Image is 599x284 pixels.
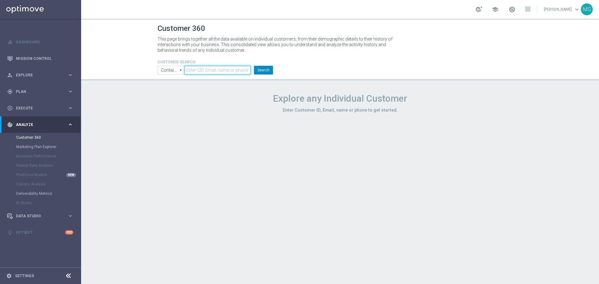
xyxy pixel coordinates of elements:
i: gps_fixed [7,89,13,94]
i: keyboard_arrow_right [67,213,73,219]
a: Settings [15,274,34,278]
div: MS [581,3,593,15]
i: settings [6,273,12,279]
span: keyboard_arrow_down [573,6,580,13]
button: Search [254,66,273,75]
a: Deliverability Metrics [16,191,65,196]
i: keyboard_arrow_right [67,122,73,128]
button: Data Studio keyboard_arrow_right [7,214,74,219]
i: track_changes [7,122,13,128]
i: equalizer [7,39,13,45]
div: Execute [7,105,67,111]
span: Execute [16,106,67,110]
span: Analyze [16,123,67,127]
div: Analyze [7,122,67,128]
i: keyboard_arrow_right [67,72,73,78]
input: Contains [158,66,184,75]
h4: CUSTOMER SEARCH [158,60,273,64]
div: Data Studio [7,213,67,219]
div: BI Studio [16,198,80,208]
button: Mission Control [7,56,74,61]
span: Data Studio [16,214,67,218]
span: Explore [16,73,67,77]
button: gps_fixed Plan keyboard_arrow_right [7,89,74,94]
div: Business Performance [16,152,80,161]
input: Enter CID, Email, name or phone [184,66,251,75]
button: person_search Explore keyboard_arrow_right [7,73,74,78]
div: Deliverability Metrics [16,189,80,198]
button: play_circle_outline Execute keyboard_arrow_right [7,106,74,111]
div: Optibot [7,224,73,241]
a: [PERSON_NAME]keyboard_arrow_down [543,5,581,14]
div: Plan [7,89,67,94]
div: Repeat Rate Analysis [16,161,80,170]
div: Explore [7,72,67,78]
i: play_circle_outline [7,105,13,111]
h3: Enter Customer ID, Email, name or phone to get started. [158,107,523,113]
i: keyboard_arrow_right [67,89,73,94]
i: person_search [7,72,13,78]
div: NEW [66,173,76,177]
a: Customer 360 [16,135,65,140]
i: lightbulb [7,230,13,235]
div: Marketing Plan Explorer [16,142,80,152]
a: Marketing Plan Explorer [16,144,65,149]
button: track_changes Analyze keyboard_arrow_right [7,122,74,127]
span: Plan [16,90,67,94]
div: Customer 360 [16,133,80,142]
button: lightbulb Optibot +10 [7,230,74,235]
button: equalizer Dashboard [7,40,74,45]
a: Mission Control [16,50,73,67]
p: This page brings together all the data available on individual customers, from their demographic ... [158,36,398,53]
a: Dashboard [16,34,73,50]
span: school [492,6,499,13]
h1: Customer 360 [158,24,523,33]
div: Dashboard [7,34,73,50]
i: arrow_drop_down [178,66,184,74]
h1: Explore any Individual Customer [158,93,523,104]
div: Mission Control [7,50,73,67]
a: Optibot [16,224,65,241]
i: keyboard_arrow_right [67,105,73,111]
div: Predictive Models [16,170,80,180]
div: Cohorts Analysis [16,180,80,189]
div: +10 [65,230,73,234]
